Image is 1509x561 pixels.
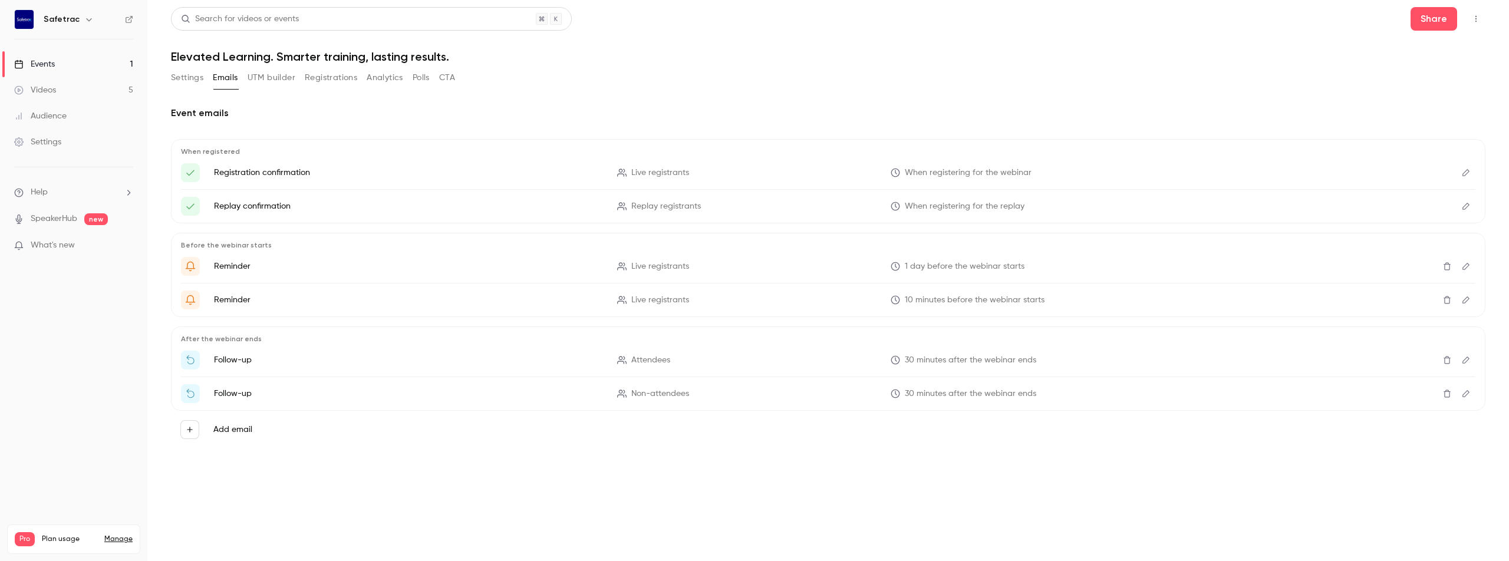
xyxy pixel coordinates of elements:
p: Reminder [214,294,603,306]
span: What's new [31,239,75,252]
button: Edit [1457,291,1475,309]
span: When registering for the webinar [905,167,1032,179]
button: Settings [171,68,203,87]
span: Live registrants [631,294,689,306]
li: Here's your access link to {{ event_name }}! [181,197,1475,216]
li: {{ event_name }} is about to go live [181,291,1475,309]
button: Delete [1438,257,1457,276]
img: Safetrac [15,10,34,29]
button: Edit [1457,257,1475,276]
span: Plan usage [42,534,97,544]
h2: Event emails [171,106,1485,120]
li: help-dropdown-opener [14,186,133,199]
button: Delete [1438,291,1457,309]
span: 30 minutes after the webinar ends [905,354,1036,367]
button: Delete [1438,384,1457,403]
li: Watch the replay of {{ event_name }} [181,384,1475,403]
span: Non-attendees [631,388,689,400]
p: Follow-up [214,354,603,366]
button: Edit [1457,384,1475,403]
div: Settings [14,136,61,148]
p: Registration confirmation [214,167,603,179]
span: Help [31,186,48,199]
p: Replay confirmation [214,200,603,212]
span: Live registrants [631,260,689,273]
div: Events [14,58,55,70]
button: Edit [1457,351,1475,369]
span: When registering for the replay [905,200,1024,213]
button: CTA [439,68,455,87]
button: Edit [1457,163,1475,182]
span: Pro [15,532,35,546]
span: Replay registrants [631,200,701,213]
button: Share [1411,7,1457,31]
span: 10 minutes before the webinar starts [905,294,1045,306]
p: Reminder [214,260,603,272]
h6: Safetrac [44,14,80,25]
h1: Elevated Learning. Smarter training, lasting results. [171,49,1485,64]
p: Before the webinar starts [181,240,1475,250]
span: Live registrants [631,167,689,179]
button: Analytics [367,68,403,87]
li: Here's your access link to {{ event_name }}! [181,163,1475,182]
p: After the webinar ends [181,334,1475,344]
label: Add email [213,424,252,435]
button: Registrations [305,68,357,87]
span: 30 minutes after the webinar ends [905,388,1036,400]
button: Emails [213,68,238,87]
button: Polls [413,68,430,87]
a: SpeakerHub [31,213,77,225]
span: new [84,213,108,225]
a: Manage [104,534,133,544]
button: Delete [1438,351,1457,369]
div: Audience [14,110,67,122]
div: Videos [14,84,56,96]
div: Search for videos or events [181,13,299,25]
span: Attendees [631,354,670,367]
span: 1 day before the webinar starts [905,260,1024,273]
p: When registered [181,147,1475,156]
li: Get Ready for '{{ event_name }}' tomorrow! [181,257,1475,276]
li: Thanks for attending {{ event_name }} [181,351,1475,369]
button: Edit [1457,197,1475,216]
button: UTM builder [248,68,295,87]
p: Follow-up [214,388,603,400]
